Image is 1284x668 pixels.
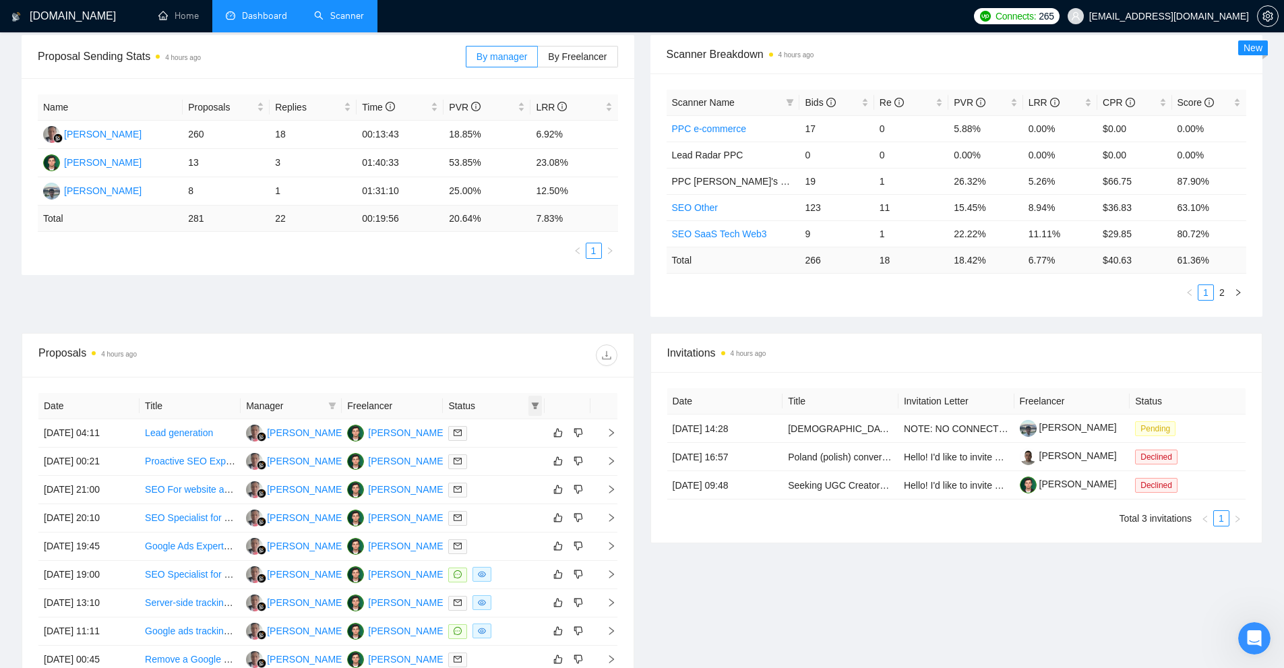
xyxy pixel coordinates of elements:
[1050,98,1060,107] span: info-circle
[667,247,800,273] td: Total
[1230,284,1246,301] li: Next Page
[574,484,583,495] span: dislike
[1130,388,1246,415] th: Status
[241,393,342,419] th: Manager
[553,512,563,523] span: like
[368,482,446,497] div: [PERSON_NAME]
[226,11,235,20] span: dashboard
[257,630,266,640] img: gigradar-bm.png
[246,425,263,442] img: WW
[799,168,874,194] td: 19
[570,566,586,582] button: dislike
[570,651,586,667] button: dislike
[826,98,836,107] span: info-circle
[145,569,391,580] a: SEO Specialist for Squarespace and Basic Editing Support
[550,651,566,667] button: like
[246,512,344,522] a: WW[PERSON_NAME]
[874,168,948,194] td: 1
[1172,194,1246,220] td: 63.10%
[1214,511,1229,526] a: 1
[270,177,357,206] td: 1
[267,652,344,667] div: [PERSON_NAME]
[246,427,344,437] a: WW[PERSON_NAME]
[548,51,607,62] span: By Freelancer
[267,482,344,497] div: [PERSON_NAME]
[246,566,263,583] img: WW
[145,541,310,551] a: Google Ads Expert for Lead Generation
[43,126,60,143] img: WW
[257,460,266,470] img: gigradar-bm.png
[1020,477,1037,493] img: c1J0b20xq_WUghEqO4suMbKaEdImWO_urvD1eOw0NgdFI9-iYG9fJhcVYhS_sqYaLA
[326,396,339,416] span: filter
[328,402,336,410] span: filter
[357,206,444,232] td: 00:19:56
[246,653,344,664] a: WW[PERSON_NAME]
[667,46,1247,63] span: Scanner Breakdown
[894,98,904,107] span: info-circle
[449,102,481,113] span: PVR
[976,98,985,107] span: info-circle
[570,510,586,526] button: dislike
[1020,420,1037,437] img: c1fE35DWAHgp-4t38VvigWzlw0J-aY1WuB2hcWlTb2shRXC12DZ9BIc0Ks7tmzeHoW
[347,540,446,551] a: MS[PERSON_NAME]
[357,177,444,206] td: 01:31:10
[805,97,835,108] span: Bids
[1178,97,1214,108] span: Score
[368,425,446,440] div: [PERSON_NAME]
[43,128,142,139] a: WW[PERSON_NAME]
[596,428,616,437] span: right
[574,541,583,551] span: dislike
[1198,285,1213,300] a: 1
[1097,247,1171,273] td: $ 40.63
[1023,115,1097,142] td: 0.00%
[1020,450,1117,461] a: [PERSON_NAME]
[1023,142,1097,168] td: 0.00%
[347,651,364,668] img: MS
[357,121,444,149] td: 00:13:43
[570,243,586,259] button: left
[788,480,1126,491] a: Seeking UGC Creators from [GEOGRAPHIC_DATA] and [GEOGRAPHIC_DATA]
[1257,11,1279,22] a: setting
[314,10,364,22] a: searchScanner
[267,567,344,582] div: [PERSON_NAME]
[1135,450,1178,464] span: Declined
[574,597,583,608] span: dislike
[357,149,444,177] td: 01:40:33
[553,456,563,466] span: like
[1023,220,1097,247] td: 11.11%
[731,350,766,357] time: 4 hours ago
[672,97,735,108] span: Scanner Name
[667,415,783,443] td: [DATE] 14:28
[799,247,874,273] td: 266
[64,127,142,142] div: [PERSON_NAME]
[368,652,446,667] div: [PERSON_NAME]
[996,9,1036,24] span: Connects:
[347,425,364,442] img: MS
[347,453,364,470] img: MS
[347,538,364,555] img: MS
[145,654,288,665] a: Remove a Google Business listing
[347,455,446,466] a: MS[PERSON_NAME]
[799,220,874,247] td: 9
[386,102,395,111] span: info-circle
[43,156,142,167] a: MS[PERSON_NAME]
[246,481,263,498] img: WW
[145,484,259,495] a: SEO For website and GMB
[672,150,743,160] span: Lead Radar PPC
[954,97,985,108] span: PVR
[183,94,270,121] th: Proposals
[246,623,263,640] img: WW
[257,602,266,611] img: gigradar-bm.png
[454,514,462,522] span: mail
[257,432,266,442] img: gigradar-bm.png
[948,194,1022,220] td: 15.45%
[550,538,566,554] button: like
[38,94,183,121] th: Name
[530,121,617,149] td: 6.92%
[53,133,63,143] img: gigradar-bm.png
[347,653,446,664] a: MS[PERSON_NAME]
[574,456,583,466] span: dislike
[783,388,898,415] th: Title
[183,177,270,206] td: 8
[270,121,357,149] td: 18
